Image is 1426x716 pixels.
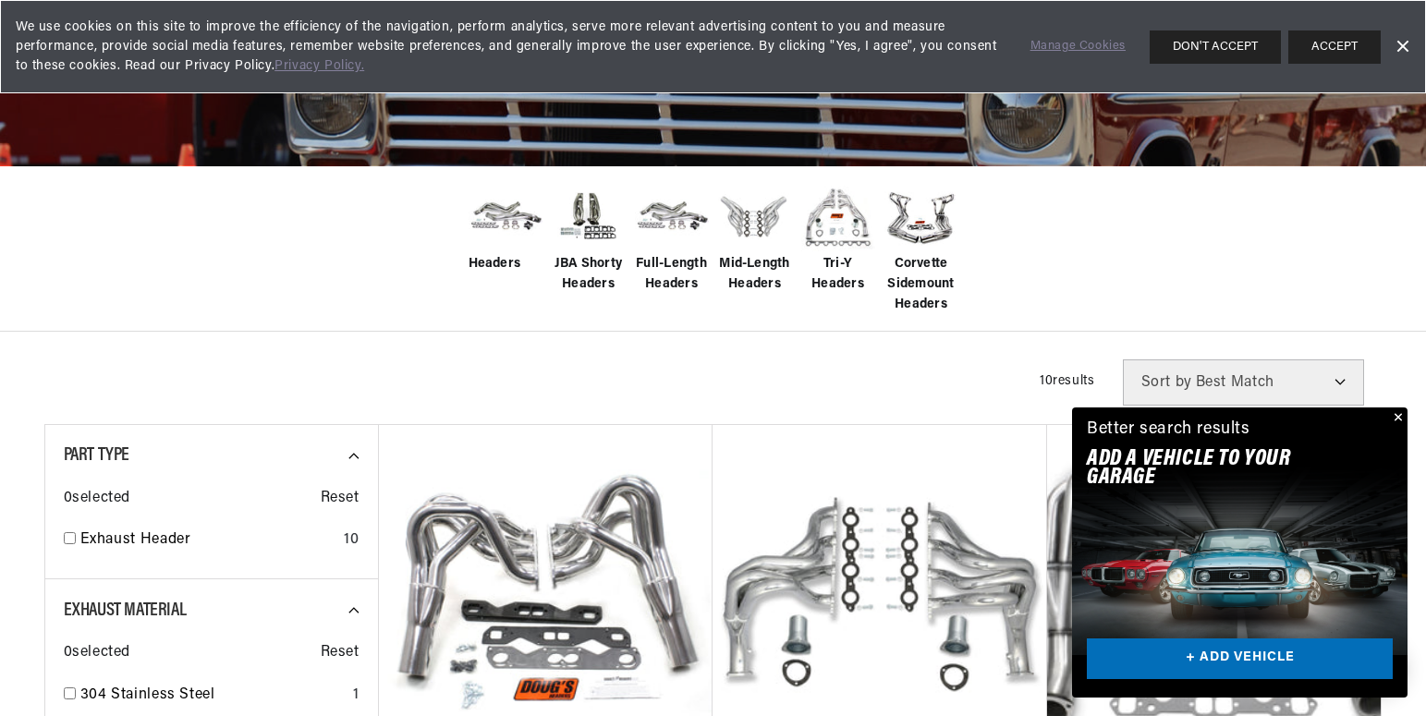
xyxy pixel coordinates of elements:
[353,684,360,708] div: 1
[1030,37,1126,56] a: Manage Cookies
[718,180,792,254] img: Mid-Length Headers
[469,180,542,274] a: Headers Headers
[1087,417,1250,443] div: Better search results
[1150,30,1281,64] button: DON'T ACCEPT
[884,180,958,254] img: Corvette Sidemount Headers
[801,180,875,254] img: Tri-Y Headers
[552,254,626,296] span: JBA Shorty Headers
[469,188,542,246] img: Headers
[884,180,958,316] a: Corvette Sidemount Headers Corvette Sidemount Headers
[635,188,709,246] img: Full-Length Headers
[64,487,130,511] span: 0 selected
[1087,638,1393,680] a: + ADD VEHICLE
[274,59,364,73] a: Privacy Policy.
[635,254,709,296] span: Full-Length Headers
[1141,375,1192,390] span: Sort by
[884,254,958,316] span: Corvette Sidemount Headers
[469,254,521,274] span: Headers
[552,186,626,248] img: JBA Shorty Headers
[718,180,792,296] a: Mid-Length Headers Mid-Length Headers
[801,254,875,296] span: Tri-Y Headers
[80,684,346,708] a: 304 Stainless Steel
[1388,33,1416,61] a: Dismiss Banner
[321,487,360,511] span: Reset
[321,641,360,665] span: Reset
[1040,374,1094,388] span: 10 results
[635,180,709,296] a: Full-Length Headers Full-Length Headers
[64,601,187,620] span: Exhaust Material
[64,446,129,465] span: Part Type
[1288,30,1381,64] button: ACCEPT
[64,641,130,665] span: 0 selected
[80,528,337,552] a: Exhaust Header
[1087,450,1347,488] h2: Add A VEHICLE to your garage
[1385,407,1408,430] button: Close
[718,254,792,296] span: Mid-Length Headers
[1123,359,1364,406] select: Sort by
[16,18,1005,76] span: We use cookies on this site to improve the efficiency of the navigation, perform analytics, serve...
[552,180,626,296] a: JBA Shorty Headers JBA Shorty Headers
[801,180,875,296] a: Tri-Y Headers Tri-Y Headers
[344,528,359,552] div: 10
